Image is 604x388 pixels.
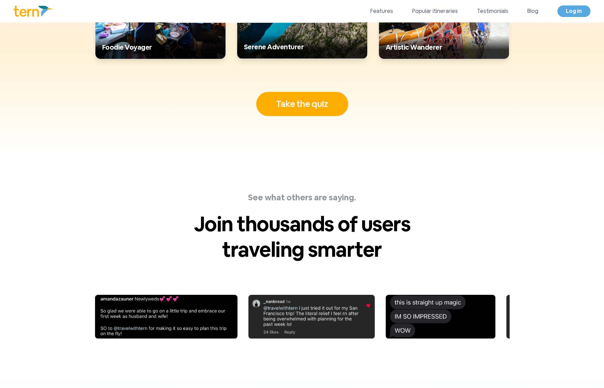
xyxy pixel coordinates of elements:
a: Log in [557,5,590,17]
a: Testimonials [477,7,508,15]
a: Blog [527,7,538,15]
p: Join thousands of users traveling smarter [188,211,417,262]
h5: Foodie Voyager [102,43,219,52]
img: Logo [14,6,53,17]
img: ... [225,295,351,338]
a: Features [370,7,393,15]
img: ... [362,295,472,338]
h5: Artistic Wanderer [386,43,502,52]
span: See what others are saying. [248,192,356,203]
button: Take the quiz [256,92,348,116]
a: Popular itineraries [412,7,458,15]
h5: Serene Adventurer [244,42,360,52]
img: ... [72,295,214,338]
span: Log in [566,7,582,15]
